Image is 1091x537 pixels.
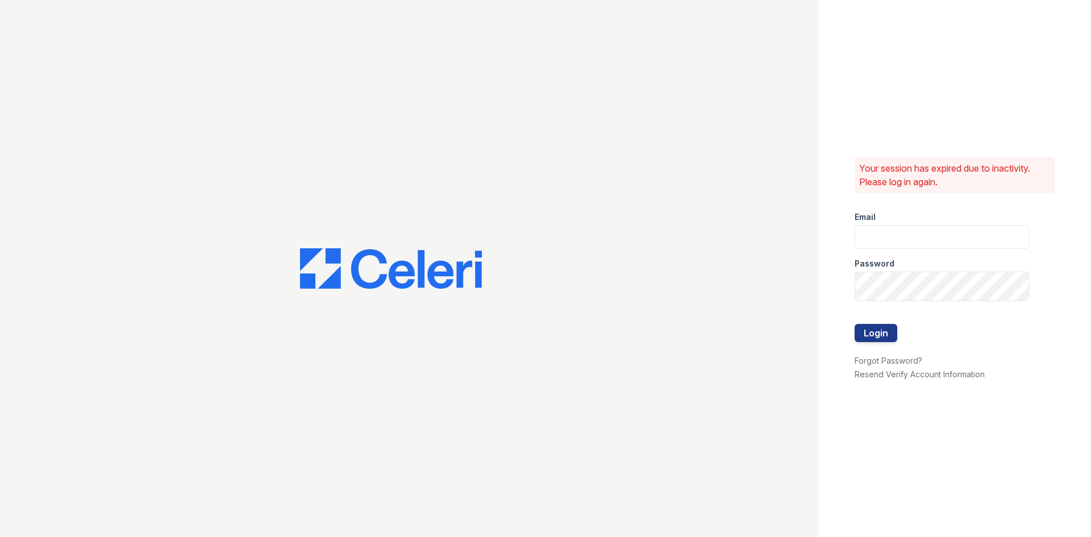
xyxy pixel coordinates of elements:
a: Resend Verify Account Information [855,369,985,379]
img: CE_Logo_Blue-a8612792a0a2168367f1c8372b55b34899dd931a85d93a1a3d3e32e68fde9ad4.png [300,248,482,289]
label: Password [855,258,894,269]
button: Login [855,324,897,342]
p: Your session has expired due to inactivity. Please log in again. [859,161,1050,189]
label: Email [855,211,876,223]
a: Forgot Password? [855,356,922,365]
